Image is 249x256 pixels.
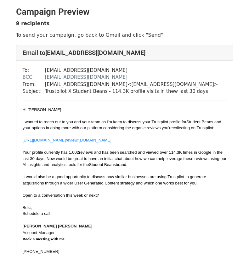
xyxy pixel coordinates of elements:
td: BCC: [23,74,45,81]
strong: 9 recipients [16,20,50,26]
td: Trustpilot X Student Beans - 114.3K profile visits in thew last 30 days [45,88,218,95]
font: Open to a conversation this week or next? [23,193,99,198]
span: collecting on Trustpilot: [173,125,214,130]
font: Best, [23,205,32,210]
span: . Now would be great to [44,156,88,161]
h4: Email to [EMAIL_ADDRESS][DOMAIN_NAME] [23,49,227,56]
div: Hi [PERSON_NAME] [23,107,227,113]
td: [EMAIL_ADDRESS][DOMAIN_NAME] < [EMAIL_ADDRESS][DOMAIN_NAME] > [45,81,218,88]
font: Account Manager [23,230,55,235]
a: Schedule a call [23,211,50,216]
p: To send your campaign, go back to Gmail and click "Send". [16,32,233,38]
span: Student Beans [186,120,213,124]
span: with our platform considering the organic reviews you're [72,125,173,130]
span: and your options in doing more [23,120,221,131]
td: [EMAIL_ADDRESS][DOMAIN_NAME] [45,67,218,74]
font: [PERSON_NAME] [PERSON_NAME] [23,224,93,228]
td: Subject: [23,88,45,95]
span: brand. [116,162,127,167]
font: I wanted to reach out to you and your team as i'm keen to discuss your Trustpilot profile for [23,120,221,131]
span: User Generated Content strategy and which one works best for you. [74,181,198,185]
font: [PHONE_NUMBER] [23,249,59,254]
a: Book a meeting with me [23,237,65,241]
span: have an initial chat about how we can help leverage these reviews u [88,156,212,161]
a: [URL][DOMAIN_NAME]review/[DOMAIN_NAME] [23,138,111,142]
font: Your profile currently has 1,002 [23,138,227,167]
td: From: [23,81,45,88]
h2: Campaign Preview [16,7,233,17]
td: [EMAIL_ADDRESS][DOMAIN_NAME] [45,74,218,81]
span: businesses are using Trustpilot to generate acquisitions through a wider [23,174,206,185]
td: To: [23,67,45,74]
span: reviews and has been searched and viewed over 114.3K times in Google in the last 30 days [23,150,223,161]
span: Student Beans [89,162,116,167]
span: It would also be a good opportunity to discuss how similar [23,174,127,179]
